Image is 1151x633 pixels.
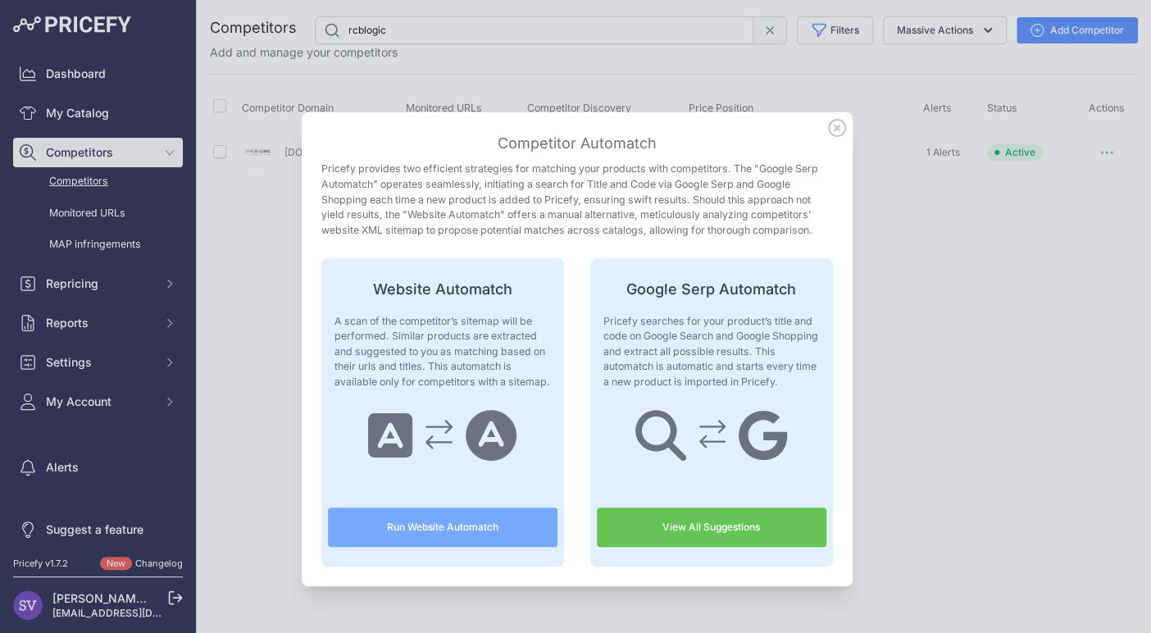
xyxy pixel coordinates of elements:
[328,508,557,547] button: Run Website Automatch
[597,278,826,301] h4: Google Serp Automatch
[321,162,833,238] p: Pricefy provides two efficient strategies for matching your products with competitors. The "Googl...
[328,278,557,301] h4: Website Automatch
[334,314,551,390] p: A scan of the competitor’s sitemap will be performed. Similar products are extracted and suggeste...
[603,314,820,390] p: Pricefy searches for your product’s title and code on Google Search and Google Shopping and extra...
[597,508,826,547] a: View All Suggestions
[321,132,833,155] h3: Competitor Automatch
